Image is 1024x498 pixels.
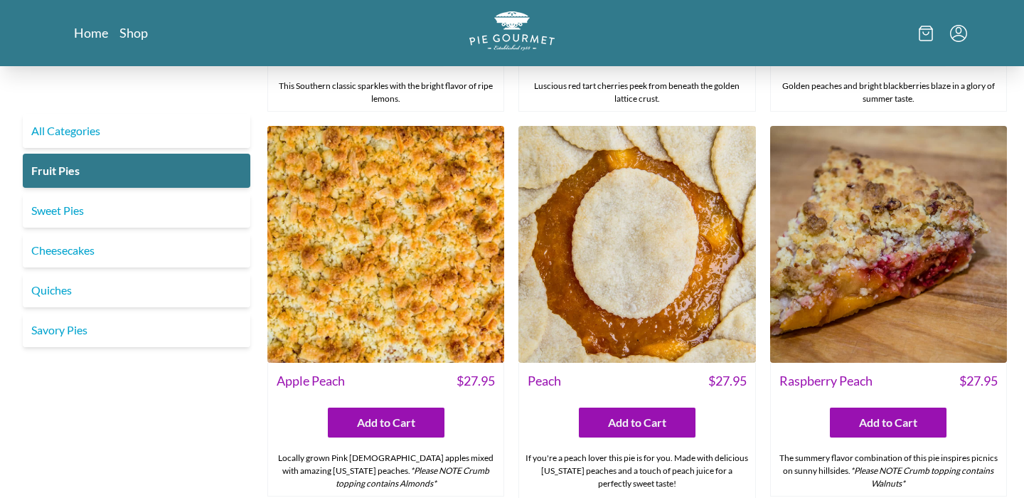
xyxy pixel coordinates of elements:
[23,114,250,148] a: All Categories
[518,126,755,363] img: Peach
[336,465,490,489] em: *Please NOTE Crumb topping contains Almonds*
[457,371,495,391] span: $ 27.95
[770,126,1007,363] img: Raspberry Peach
[328,408,444,438] button: Add to Cart
[771,74,1006,111] div: Golden peaches and bright blackberries blaze in a glory of summer taste.
[850,465,993,489] em: *Please NOTE Crumb topping contains Walnuts*
[23,313,250,347] a: Savory Pies
[277,371,345,391] span: Apple Peach
[267,126,504,363] img: Apple Peach
[119,24,148,41] a: Shop
[23,273,250,307] a: Quiches
[779,371,873,391] span: Raspberry Peach
[23,233,250,267] a: Cheesecakes
[771,446,1006,496] div: The summery flavor combination of this pie inspires picnics on sunny hillsides.
[519,74,754,111] div: Luscious red tart cherries peek from beneath the golden lattice crust.
[268,74,503,111] div: This Southern classic sparkles with the bright flavor of ripe lemons.
[608,414,666,431] span: Add to Cart
[708,371,747,391] span: $ 27.95
[469,11,555,55] a: Logo
[579,408,695,438] button: Add to Cart
[74,24,108,41] a: Home
[528,371,561,391] span: Peach
[357,414,415,431] span: Add to Cart
[950,25,967,42] button: Menu
[23,154,250,188] a: Fruit Pies
[959,371,998,391] span: $ 27.95
[469,11,555,51] img: logo
[268,446,503,496] div: Locally grown Pink [DEMOGRAPHIC_DATA] apples mixed with amazing [US_STATE] peaches.
[23,194,250,228] a: Sweet Pies
[830,408,946,438] button: Add to Cart
[859,414,917,431] span: Add to Cart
